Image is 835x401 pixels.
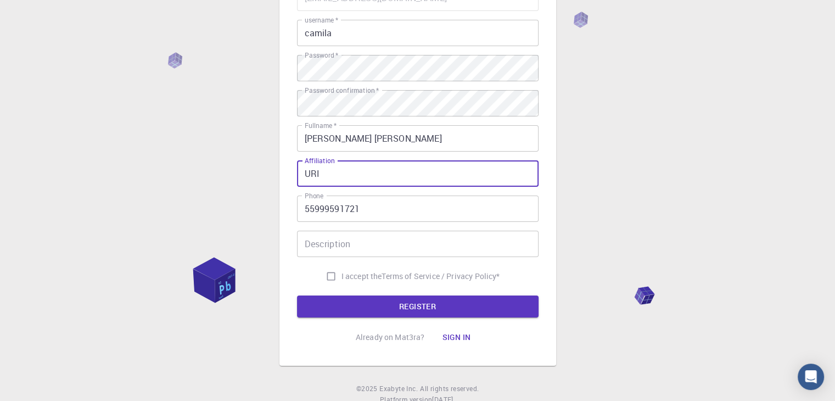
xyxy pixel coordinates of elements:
[297,296,539,318] button: REGISTER
[382,271,500,282] p: Terms of Service / Privacy Policy *
[379,384,418,393] span: Exabyte Inc.
[305,51,338,60] label: Password
[305,121,337,130] label: Fullname
[433,326,479,348] button: Sign in
[382,271,500,282] a: Terms of Service / Privacy Policy*
[305,86,379,95] label: Password confirmation
[305,191,323,200] label: Phone
[798,364,824,390] div: Open Intercom Messenger
[356,332,425,343] p: Already on Mat3ra?
[420,383,479,394] span: All rights reserved.
[341,271,382,282] span: I accept the
[305,15,338,25] label: username
[305,156,334,165] label: Affiliation
[356,383,379,394] span: © 2025
[379,383,418,394] a: Exabyte Inc.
